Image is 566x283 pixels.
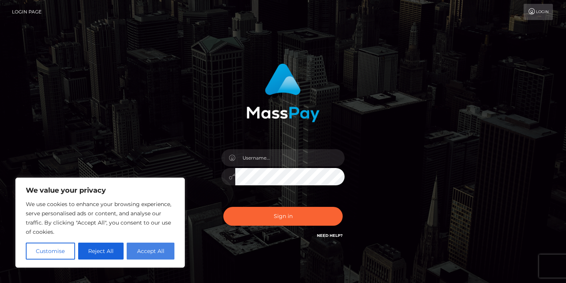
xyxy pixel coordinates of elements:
[317,233,343,238] a: Need Help?
[26,186,174,195] p: We value your privacy
[127,243,174,260] button: Accept All
[235,149,345,166] input: Username...
[15,178,185,268] div: We value your privacy
[78,243,124,260] button: Reject All
[26,200,174,236] p: We use cookies to enhance your browsing experience, serve personalised ads or content, and analys...
[524,4,553,20] a: Login
[223,207,343,226] button: Sign in
[246,63,320,122] img: MassPay Login
[12,4,42,20] a: Login Page
[26,243,75,260] button: Customise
